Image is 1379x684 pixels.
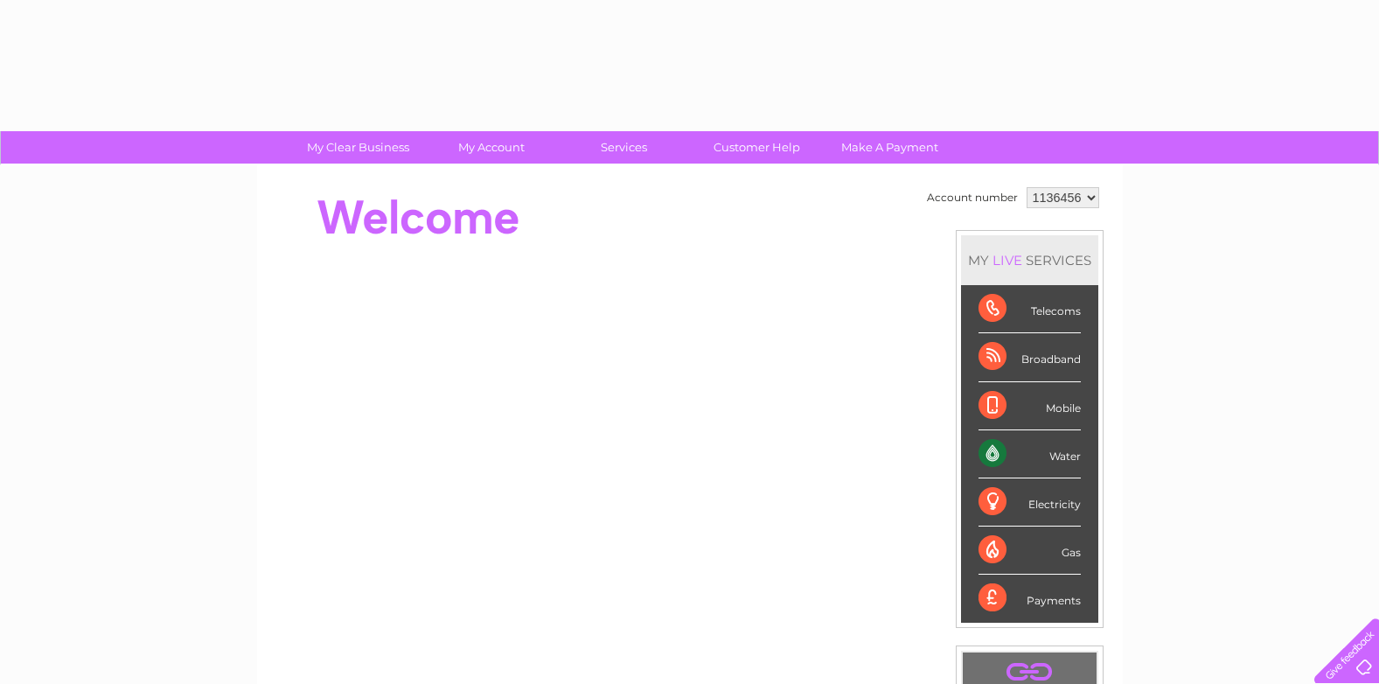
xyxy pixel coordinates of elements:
a: My Account [419,131,563,164]
a: Make A Payment [818,131,962,164]
a: Customer Help [685,131,829,164]
div: Mobile [979,382,1081,430]
div: Electricity [979,478,1081,527]
div: MY SERVICES [961,235,1098,285]
a: My Clear Business [286,131,430,164]
a: Services [552,131,696,164]
div: Broadband [979,333,1081,381]
div: Payments [979,575,1081,622]
div: Water [979,430,1081,478]
td: Account number [923,183,1022,213]
div: LIVE [989,252,1026,269]
div: Gas [979,527,1081,575]
div: Telecoms [979,285,1081,333]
